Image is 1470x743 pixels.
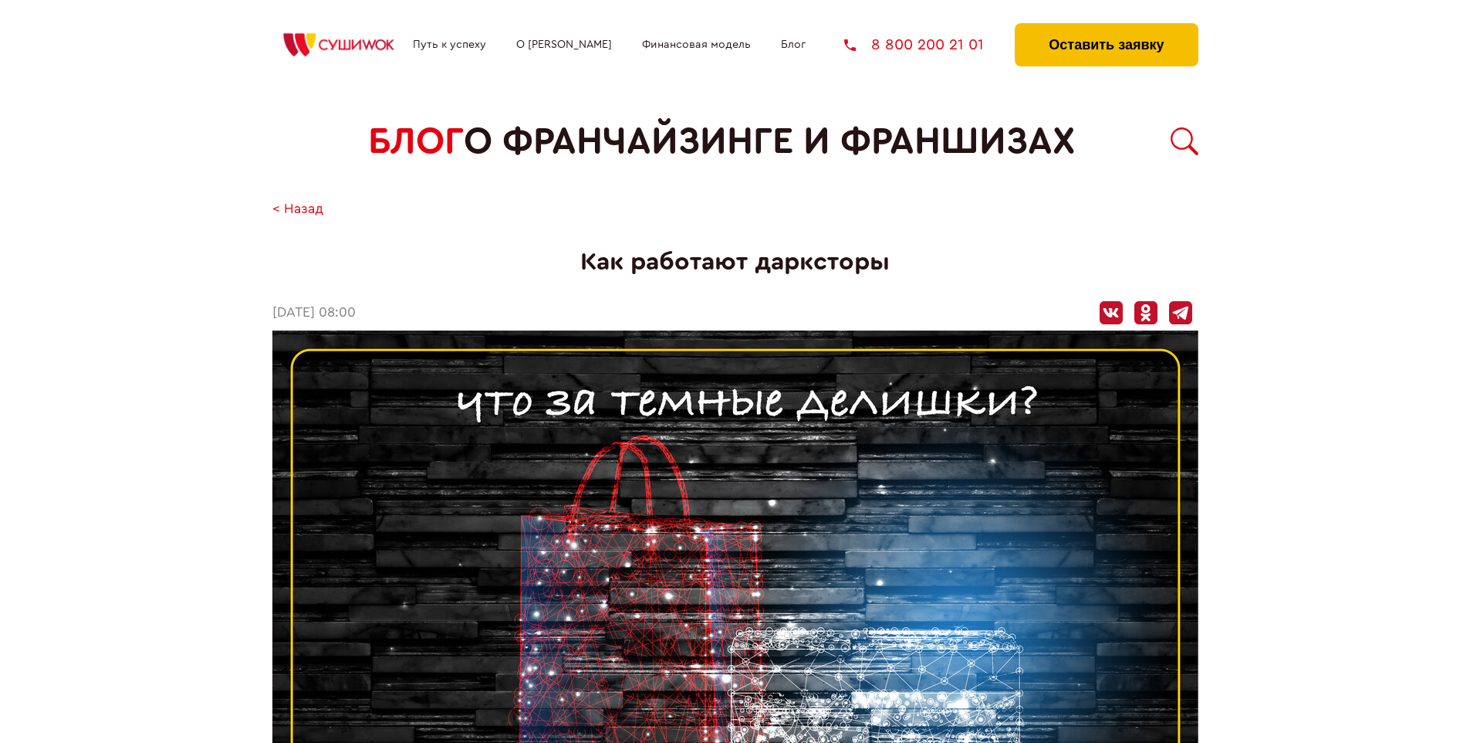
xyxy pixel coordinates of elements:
[368,120,464,163] span: БЛОГ
[844,37,984,53] a: 8 800 200 21 01
[272,202,323,218] a: < Назад
[516,39,612,51] a: О [PERSON_NAME]
[272,305,356,321] time: [DATE] 08:00
[781,39,806,51] a: Блог
[1015,23,1198,66] button: Оставить заявку
[272,248,1198,277] h1: Как работают дарксторы
[642,39,751,51] a: Финансовая модель
[871,37,984,53] span: 8 800 200 21 01
[464,120,1075,163] span: о франчайзинге и франшизах
[413,39,486,51] a: Путь к успеху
